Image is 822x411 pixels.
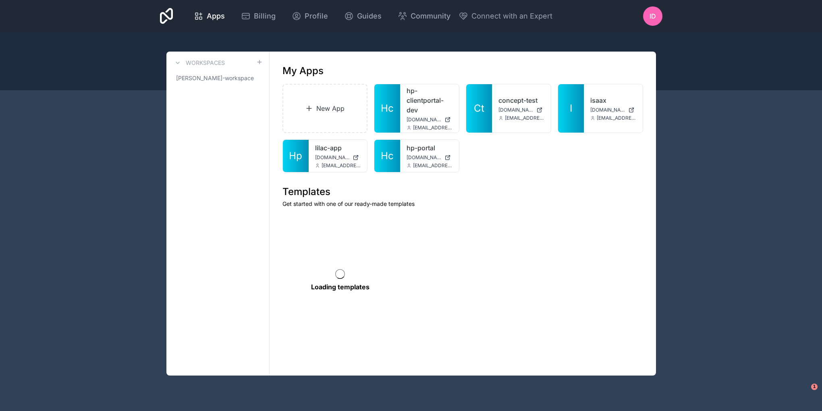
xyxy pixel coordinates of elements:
[283,140,309,172] a: Hp
[411,10,450,22] span: Community
[173,71,263,85] a: [PERSON_NAME]-workspace
[597,115,636,121] span: [EMAIL_ADDRESS][DOMAIN_NAME]
[498,107,533,113] span: [DOMAIN_NAME]
[285,7,334,25] a: Profile
[471,10,552,22] span: Connect with an Expert
[466,84,492,133] a: Ct
[795,384,814,403] iframe: Intercom live chat
[407,86,453,115] a: hp-clientportal-dev
[235,7,282,25] a: Billing
[391,7,457,25] a: Community
[811,384,818,390] span: 1
[374,84,400,133] a: Hc
[498,107,544,113] a: [DOMAIN_NAME]
[322,162,361,169] span: [EMAIL_ADDRESS][DOMAIN_NAME]
[357,10,382,22] span: Guides
[381,149,394,162] span: Hc
[650,11,656,21] span: ID
[315,143,361,153] a: lilac-app
[311,282,369,292] p: Loading templates
[374,140,400,172] a: Hc
[315,154,350,161] span: [DOMAIN_NAME]
[381,102,394,115] span: Hc
[407,154,453,161] a: [DOMAIN_NAME]
[176,74,254,82] span: [PERSON_NAME]-workspace
[474,102,484,115] span: Ct
[407,154,441,161] span: [DOMAIN_NAME]
[173,58,225,68] a: Workspaces
[570,102,572,115] span: I
[413,162,453,169] span: [EMAIL_ADDRESS][DOMAIN_NAME]
[590,107,636,113] a: [DOMAIN_NAME]
[590,107,625,113] span: [DOMAIN_NAME]
[186,59,225,67] h3: Workspaces
[315,154,361,161] a: [DOMAIN_NAME]
[282,185,643,198] h1: Templates
[338,7,388,25] a: Guides
[558,84,584,133] a: I
[413,125,453,131] span: [EMAIL_ADDRESS][DOMAIN_NAME]
[282,84,368,133] a: New App
[459,10,552,22] button: Connect with an Expert
[305,10,328,22] span: Profile
[187,7,231,25] a: Apps
[254,10,276,22] span: Billing
[282,200,643,208] p: Get started with one of our ready-made templates
[505,115,544,121] span: [EMAIL_ADDRESS][DOMAIN_NAME]
[407,116,441,123] span: [DOMAIN_NAME]
[289,149,302,162] span: Hp
[407,143,453,153] a: hp-portal
[590,95,636,105] a: isaax
[407,116,453,123] a: [DOMAIN_NAME]
[498,95,544,105] a: concept-test
[207,10,225,22] span: Apps
[282,64,324,77] h1: My Apps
